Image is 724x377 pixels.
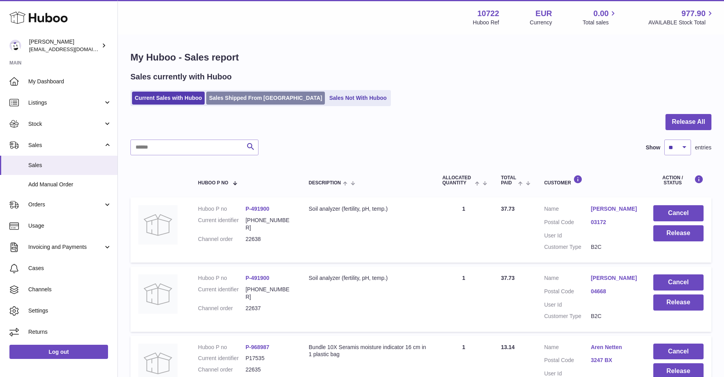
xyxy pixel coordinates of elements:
span: [EMAIL_ADDRESS][DOMAIN_NAME] [29,46,115,52]
button: Cancel [653,344,704,360]
span: Huboo P no [198,180,228,186]
span: Channels [28,286,112,293]
span: 977.90 [682,8,706,19]
a: Aren Netten [591,344,638,351]
span: AVAILABLE Stock Total [648,19,715,26]
a: Current Sales with Huboo [132,92,205,105]
div: Huboo Ref [473,19,499,26]
span: My Dashboard [28,78,112,85]
div: Customer [544,175,638,186]
div: Currency [530,19,552,26]
dd: B2C [591,243,638,251]
dt: Current identifier [198,355,246,362]
button: Release [653,294,704,311]
dt: Postal Code [544,288,591,297]
dt: Customer Type [544,243,591,251]
button: Release All [665,114,711,130]
span: Description [309,180,341,186]
label: Show [646,144,660,151]
img: sales@plantcaretools.com [9,40,21,51]
dt: Name [544,205,591,215]
dt: Postal Code [544,219,591,228]
img: no-photo.jpg [138,205,178,245]
span: entries [695,144,711,151]
span: Usage [28,222,112,230]
td: 1 [434,197,493,263]
dd: [PHONE_NUMBER] [246,217,293,232]
span: Add Manual Order [28,181,112,188]
a: P-491900 [246,206,269,212]
a: Sales Not With Huboo [326,92,389,105]
dt: Channel order [198,305,246,312]
span: Orders [28,201,103,208]
button: Cancel [653,274,704,291]
dd: 22638 [246,235,293,243]
dt: Channel order [198,366,246,373]
span: Stock [28,120,103,128]
a: 04668 [591,288,638,295]
td: 1 [434,267,493,332]
div: Soil analyzer (fertility, pH, temp.) [309,205,427,213]
div: Bundle 10X Seramis moisture indicator 16 cm in 1 plastic bag [309,344,427,359]
a: [PERSON_NAME] [591,205,638,213]
dd: P17535 [246,355,293,362]
a: 977.90 AVAILABLE Stock Total [648,8,715,26]
a: Log out [9,345,108,359]
button: Release [653,225,704,241]
span: 37.73 [501,206,515,212]
span: Total paid [501,175,516,186]
dt: Huboo P no [198,205,246,213]
span: Invoicing and Payments [28,243,103,251]
strong: 10722 [477,8,499,19]
span: Listings [28,99,103,107]
span: Sales [28,162,112,169]
dd: [PHONE_NUMBER] [246,286,293,301]
button: Cancel [653,205,704,221]
dd: 22637 [246,305,293,312]
span: Sales [28,142,103,149]
dt: Huboo P no [198,274,246,282]
span: Cases [28,265,112,272]
dt: User Id [544,301,591,309]
dt: User Id [544,232,591,239]
a: Sales Shipped From [GEOGRAPHIC_DATA] [206,92,325,105]
div: Soil analyzer (fertility, pH, temp.) [309,274,427,282]
a: 0.00 Total sales [583,8,618,26]
span: 0.00 [594,8,609,19]
dt: Customer Type [544,313,591,320]
dt: Name [544,274,591,284]
div: Action / Status [653,175,704,186]
a: P-491900 [246,275,269,281]
img: no-photo.jpg [138,274,178,314]
dd: 22635 [246,366,293,373]
a: [PERSON_NAME] [591,274,638,282]
dt: Channel order [198,235,246,243]
a: 3247 BX [591,357,638,364]
span: Total sales [583,19,618,26]
dd: B2C [591,313,638,320]
span: Settings [28,307,112,314]
dt: Current identifier [198,217,246,232]
span: Returns [28,328,112,336]
a: P-968987 [246,344,269,350]
dt: Name [544,344,591,353]
dt: Current identifier [198,286,246,301]
span: 13.14 [501,344,515,350]
h1: My Huboo - Sales report [130,51,711,64]
dt: Postal Code [544,357,591,366]
span: ALLOCATED Quantity [442,175,473,186]
span: 37.73 [501,275,515,281]
h2: Sales currently with Huboo [130,72,232,82]
a: 03172 [591,219,638,226]
strong: EUR [535,8,552,19]
div: [PERSON_NAME] [29,38,100,53]
dt: Huboo P no [198,344,246,351]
